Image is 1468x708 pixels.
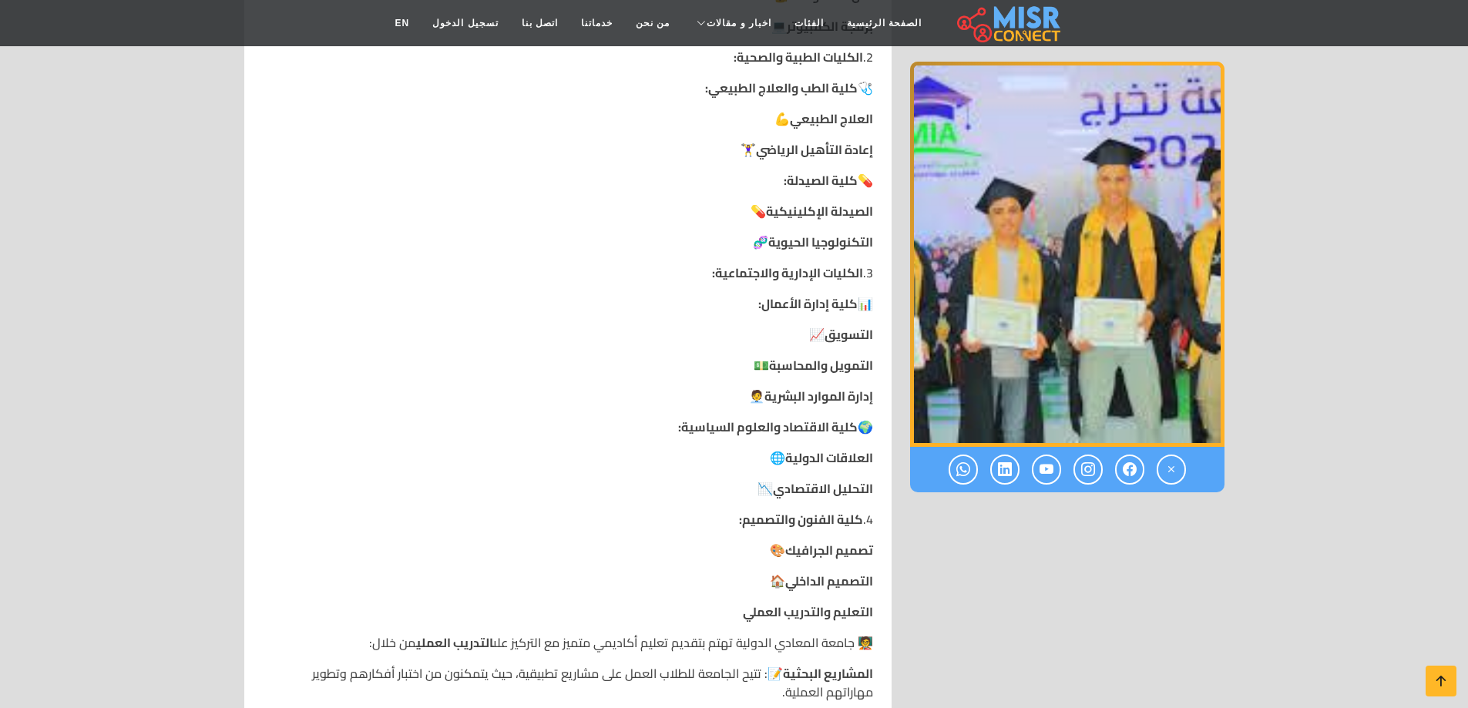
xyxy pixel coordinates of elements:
div: 1 / 1 [910,62,1224,447]
strong: إعادة التأهيل الرياضي [756,138,873,161]
strong: التحليل الاقتصادي [773,477,873,500]
p: 📈 [263,325,873,344]
strong: المشاريع البحثية [783,662,873,685]
p: 💊 [263,202,873,220]
strong: التسويق [825,323,873,346]
p: 🧬 [263,233,873,251]
strong: التصميم الداخلي [785,569,873,592]
strong: الصيدلة الإكلينيكية [766,200,873,223]
a: EN [384,8,422,38]
a: من نحن [624,8,681,38]
p: 🧑‍🏫 جامعة المعادي الدولية تهتم بتقديم تعليم أكاديمي متميز مع التركيز على من خلال: [263,633,873,652]
strong: كلية إدارة الأعمال: [758,292,858,315]
strong: الكليات الإدارية والاجتماعية: [712,261,863,284]
p: 🧑‍💼 [263,387,873,405]
strong: التعليم والتدريب العملي [743,600,873,623]
strong: تصميم الجرافيك [785,539,873,562]
strong: التمويل والمحاسبة [769,354,873,377]
strong: كلية الاقتصاد والعلوم السياسية: [678,415,858,438]
strong: كلية الطب والعلاج الطبيعي: [705,76,858,99]
p: 🏠 [263,572,873,590]
p: 📝: تتيح الجامعة للطلاب العمل على مشاريع تطبيقية، حيث يتمكنون من اختبار أفكارهم وتطوير مهاراتهم ال... [263,664,873,701]
strong: العلاج الطبيعي [790,107,873,130]
strong: التكنولوجيا الحيوية [768,230,873,253]
a: اتصل بنا [510,8,569,38]
img: main.misr_connect [957,4,1060,42]
a: تسجيل الدخول [421,8,509,38]
p: 🌐 [263,448,873,467]
strong: التدريب العملي [416,631,493,654]
strong: الكليات الطبية والصحية: [734,45,863,69]
p: 🎨 [263,541,873,559]
p: 📊 [263,294,873,313]
a: خدماتنا [569,8,624,38]
p: 🩺 [263,79,873,97]
strong: كلية الفنون والتصميم: [739,508,863,531]
p: 💵 [263,356,873,374]
strong: العلاقات الدولية [785,446,873,469]
p: 📉 [263,479,873,498]
strong: إدارة الموارد البشرية [764,384,873,408]
p: 💊 [263,171,873,190]
p: 🌍 [263,418,873,436]
p: 3. [263,263,873,282]
a: الصفحة الرئيسية [835,8,933,38]
span: اخبار و مقالات [707,16,771,30]
p: 🏋️‍♀️ [263,140,873,159]
p: 4. [263,510,873,528]
strong: كلية الصيدلة: [784,169,858,192]
a: اخبار و مقالات [681,8,783,38]
img: جامعة المعادي الدولية [910,62,1224,447]
p: 2. [263,48,873,66]
a: الفئات [783,8,835,38]
p: 💪 [263,109,873,128]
